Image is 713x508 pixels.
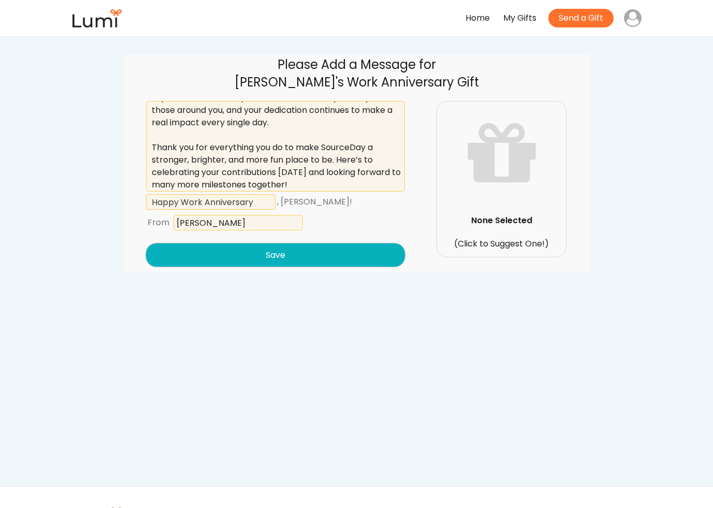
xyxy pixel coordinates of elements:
div: (Click to Suggest One!) [439,238,565,250]
div: Home [465,11,490,26]
button: Send a Gift [548,9,614,27]
div: Please Add a Message for [144,56,569,74]
img: lumi-small.png [71,9,123,27]
div: From [148,215,169,230]
button: Save [146,243,405,267]
div: [PERSON_NAME]'s Work Anniversary Gift [144,74,569,91]
input: Type here... [173,215,303,230]
input: Type here... [146,194,275,210]
div: None Selected [439,214,565,227]
div: My Gifts [503,11,536,26]
div: , [PERSON_NAME]! [277,195,388,210]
